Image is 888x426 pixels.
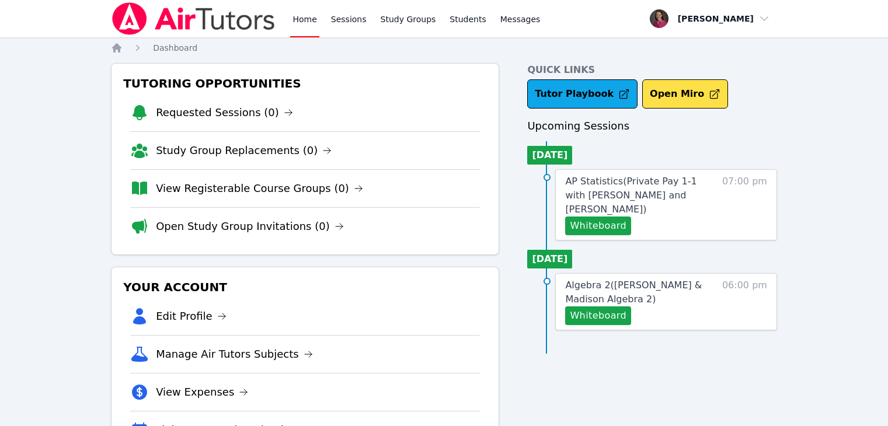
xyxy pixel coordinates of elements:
[527,63,777,77] h4: Quick Links
[565,280,702,305] span: Algebra 2 ( [PERSON_NAME] & Madison Algebra 2 )
[565,174,716,217] a: AP Statistics(Private Pay 1-1 with [PERSON_NAME] and [PERSON_NAME])
[121,277,489,298] h3: Your Account
[527,118,777,134] h3: Upcoming Sessions
[565,306,631,325] button: Whiteboard
[527,146,572,165] li: [DATE]
[153,42,197,54] a: Dashboard
[565,176,697,215] span: AP Statistics ( Private Pay 1-1 with [PERSON_NAME] and [PERSON_NAME] )
[642,79,728,109] button: Open Miro
[111,2,276,35] img: Air Tutors
[156,218,344,235] a: Open Study Group Invitations (0)
[527,250,572,268] li: [DATE]
[156,142,332,159] a: Study Group Replacements (0)
[156,384,248,400] a: View Expenses
[111,42,777,54] nav: Breadcrumb
[500,13,541,25] span: Messages
[565,217,631,235] button: Whiteboard
[722,278,767,325] span: 06:00 pm
[156,180,363,197] a: View Registerable Course Groups (0)
[121,73,489,94] h3: Tutoring Opportunities
[156,104,293,121] a: Requested Sessions (0)
[565,278,716,306] a: Algebra 2([PERSON_NAME] & Madison Algebra 2)
[722,174,767,235] span: 07:00 pm
[156,346,313,362] a: Manage Air Tutors Subjects
[156,308,227,324] a: Edit Profile
[153,43,197,53] span: Dashboard
[527,79,638,109] a: Tutor Playbook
